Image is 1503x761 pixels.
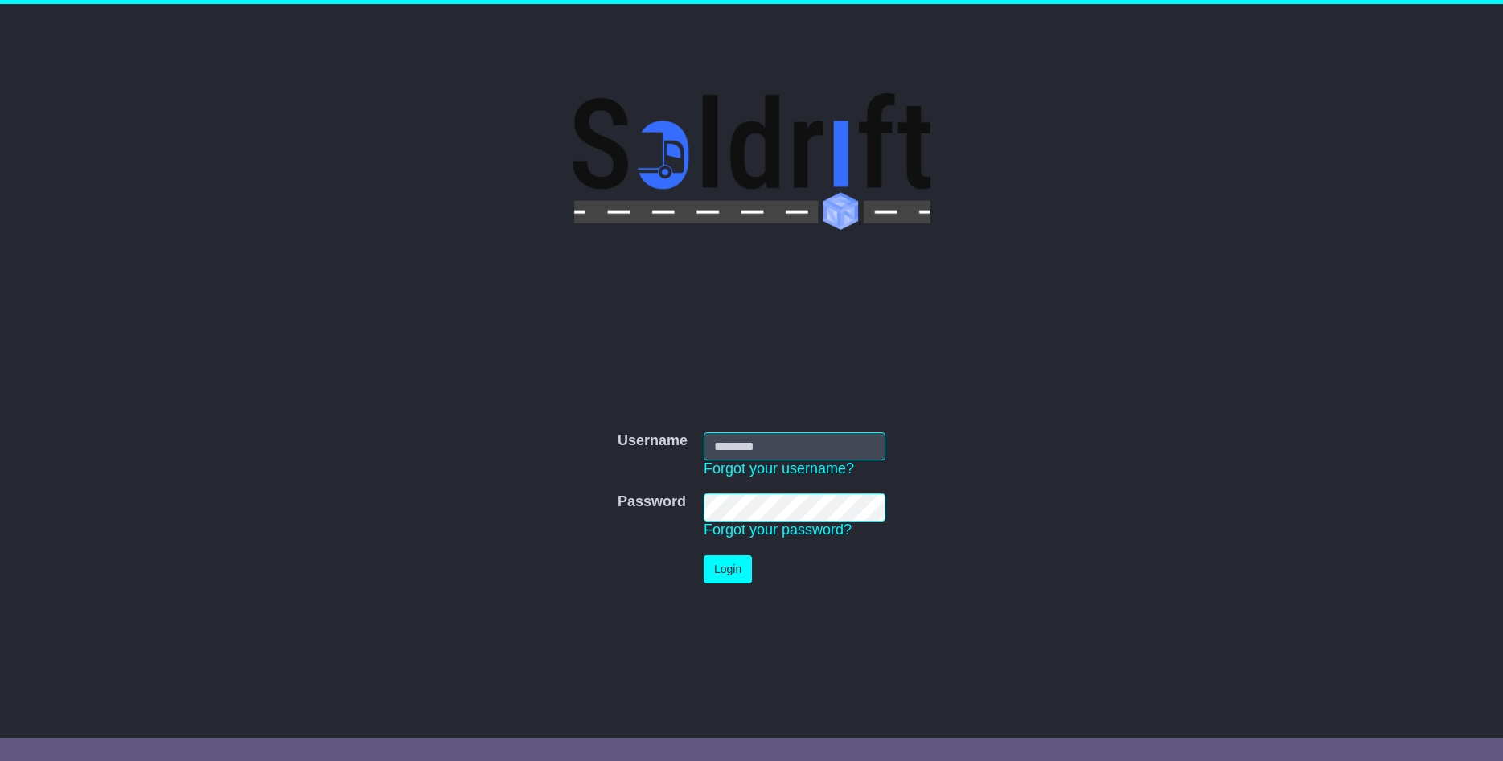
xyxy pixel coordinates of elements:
label: Username [618,432,688,450]
a: Forgot your password? [704,522,852,538]
img: Soldrift Pty Ltd [573,93,930,230]
label: Password [618,493,686,511]
a: Forgot your username? [704,460,854,477]
button: Login [704,555,752,583]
